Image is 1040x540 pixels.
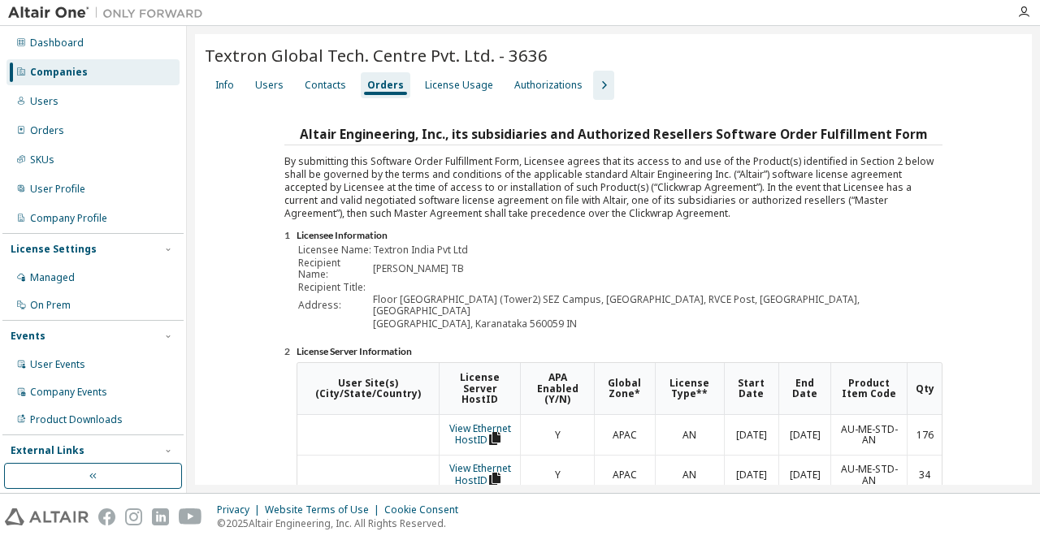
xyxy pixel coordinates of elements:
th: License Server HostID [439,363,520,415]
div: External Links [11,444,84,457]
div: Product Downloads [30,413,123,426]
td: Recipient Title: [298,282,371,293]
div: User Profile [30,183,85,196]
td: APAC [594,415,655,455]
th: User Site(s) (City/State/Country) [297,363,439,415]
td: 34 [907,455,942,495]
h3: Altair Engineering, Inc., its subsidiaries and Authorized Resellers Software Order Fulfillment Form [284,123,942,145]
a: View Ethernet HostID [449,421,511,447]
td: APAC [594,455,655,495]
td: [DATE] [724,415,778,455]
div: License Settings [11,243,97,256]
td: [GEOGRAPHIC_DATA], Karanataka 560059 IN [373,318,941,330]
div: Privacy [217,503,265,516]
th: Qty [907,363,942,415]
img: facebook.svg [98,508,115,525]
td: Licensee Name: [298,244,371,256]
td: AN [655,455,724,495]
div: Companies [30,66,88,79]
td: Textron India Pvt Ltd [373,244,941,256]
div: Authorizations [514,79,583,92]
li: License Server Information [297,346,942,359]
a: View Ethernet HostID [449,461,511,487]
td: [DATE] [778,455,830,495]
div: *Global Zones: =[GEOGRAPHIC_DATA], =[GEOGRAPHIC_DATA], =Asia/[GEOGRAPHIC_DATA] **License Types: -... [297,362,942,528]
div: Cookie Consent [384,503,468,516]
div: Dashboard [30,37,84,50]
td: Address: [298,294,371,316]
th: Global Zone* [594,363,655,415]
p: © 2025 Altair Engineering, Inc. All Rights Reserved. [217,516,468,530]
div: Website Terms of Use [265,503,384,516]
img: youtube.svg [179,508,202,525]
div: SKUs [30,153,54,166]
div: Events [11,330,45,343]
td: AN [655,415,724,455]
td: Recipient Name: [298,257,371,279]
div: Orders [367,79,404,92]
img: linkedin.svg [152,508,169,525]
th: Start Date [724,363,778,415]
td: [DATE] [778,415,830,455]
div: On Prem [30,299,71,312]
td: [DATE] [724,455,778,495]
div: Company Profile [30,212,107,225]
div: Orders [30,124,64,137]
td: [PERSON_NAME] TB [373,257,941,279]
th: End Date [778,363,830,415]
img: Altair One [8,5,211,21]
div: Info [215,79,234,92]
div: Contacts [305,79,346,92]
div: User Events [30,358,85,371]
th: Product Item Code [830,363,907,415]
div: License Usage [425,79,493,92]
td: AU-ME-STD-AN [830,455,907,495]
th: APA Enabled (Y/N) [520,363,594,415]
td: 176 [907,415,942,455]
img: altair_logo.svg [5,508,89,525]
div: Managed [30,271,75,284]
th: License Type** [655,363,724,415]
td: AU-ME-STD-AN [830,415,907,455]
td: Floor [GEOGRAPHIC_DATA] (Tower2) SEZ Campus, [GEOGRAPHIC_DATA], RVCE Post, [GEOGRAPHIC_DATA], [GE... [373,294,941,316]
div: Users [30,95,58,108]
li: Licensee Information [297,230,942,243]
div: Company Events [30,386,107,399]
img: instagram.svg [125,508,142,525]
td: Y [520,455,594,495]
div: Users [255,79,284,92]
span: Textron Global Tech. Centre Pvt. Ltd. - 3636 [205,44,548,67]
td: Y [520,415,594,455]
